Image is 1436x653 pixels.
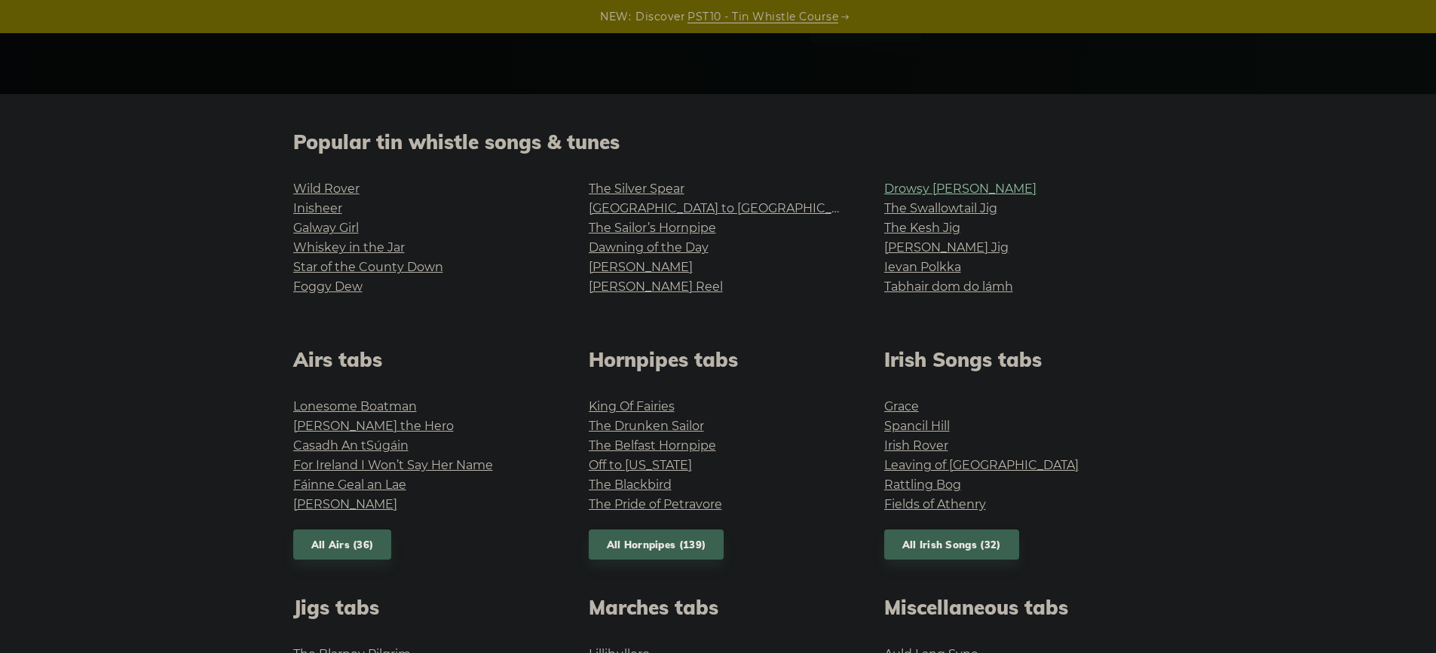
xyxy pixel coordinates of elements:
[600,8,631,26] span: NEW:
[589,240,709,255] a: Dawning of the Day
[293,201,342,215] a: Inisheer
[293,279,363,294] a: Foggy Dew
[884,458,1079,472] a: Leaving of [GEOGRAPHIC_DATA]
[293,240,405,255] a: Whiskey in the Jar
[293,438,409,453] a: Casadh An tSúgáin
[687,8,838,26] a: PST10 - Tin Whistle Course
[589,399,675,413] a: King Of Fairies
[884,478,961,492] a: Rattling Bog
[293,529,392,560] a: All Airs (36)
[293,478,406,492] a: Fáinne Geal an Lae
[589,260,693,274] a: [PERSON_NAME]
[589,497,722,511] a: The Pride of Petravore
[884,240,1009,255] a: [PERSON_NAME] Jig
[589,596,848,619] h2: Marches tabs
[589,201,867,215] a: [GEOGRAPHIC_DATA] to [GEOGRAPHIC_DATA]
[884,529,1019,560] a: All Irish Songs (32)
[293,497,397,511] a: [PERSON_NAME]
[293,182,360,196] a: Wild Rover
[589,182,684,196] a: The Silver Spear
[293,130,1144,154] h2: Popular tin whistle songs & tunes
[884,399,919,413] a: Grace
[884,438,948,453] a: Irish Rover
[589,529,724,560] a: All Hornpipes (139)
[589,348,848,371] h2: Hornpipes tabs
[293,399,417,413] a: Lonesome Boatman
[884,279,1013,294] a: Tabhair dom do lámh
[293,260,443,274] a: Star of the County Down
[884,221,960,235] a: The Kesh Jig
[884,596,1144,619] h2: Miscellaneous tabs
[589,279,723,294] a: [PERSON_NAME] Reel
[589,478,672,492] a: The Blackbird
[589,438,716,453] a: The Belfast Hornpipe
[293,596,553,619] h2: Jigs tabs
[589,419,704,433] a: The Drunken Sailor
[884,348,1144,371] h2: Irish Songs tabs
[293,458,493,472] a: For Ireland I Won’t Say Her Name
[884,201,997,215] a: The Swallowtail Jig
[884,260,961,274] a: Ievan Polkka
[884,497,986,511] a: Fields of Athenry
[293,221,359,235] a: Galway Girl
[635,8,685,26] span: Discover
[589,221,716,235] a: The Sailor’s Hornpipe
[884,182,1036,196] a: Drowsy [PERSON_NAME]
[293,348,553,371] h2: Airs tabs
[589,458,692,472] a: Off to [US_STATE]
[293,419,454,433] a: [PERSON_NAME] the Hero
[884,419,950,433] a: Spancil Hill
